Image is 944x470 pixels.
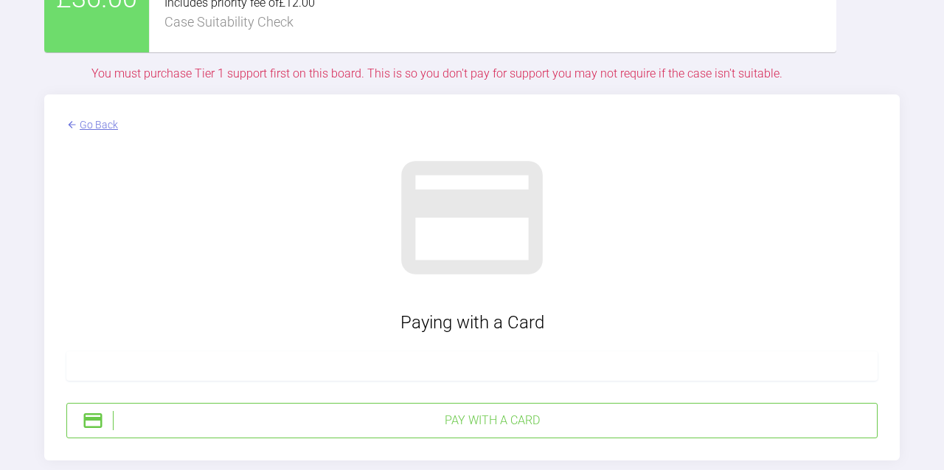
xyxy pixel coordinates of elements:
[387,133,557,303] img: stripeGray.902526a8.svg
[164,12,836,33] div: Case Suitability Check
[66,308,878,336] div: Paying with a Card
[80,117,118,133] div: Go Back
[44,64,829,83] div: You must purchase Tier 1 support first on this board. This is so you don't pay for support you ma...
[82,409,104,432] img: stripeIcon.ae7d7783.svg
[113,411,871,430] div: Pay with a Card
[66,117,77,133] img: arrowBack.f0745bb9.svg
[76,359,868,373] iframe: Secure card payment input frame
